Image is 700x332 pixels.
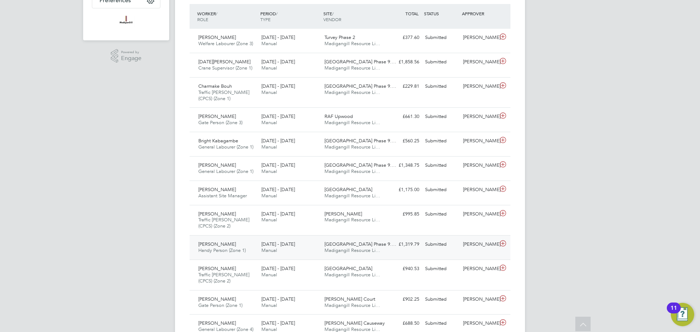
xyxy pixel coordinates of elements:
[384,135,422,147] div: £560.25
[324,162,396,168] span: [GEOGRAPHIC_DATA] Phase 9.…
[260,16,271,22] span: TYPE
[332,11,334,16] span: /
[384,56,422,68] div: £1,858.56
[384,32,422,44] div: £377.60
[422,56,460,68] div: Submitted
[198,138,238,144] span: Bright Kabagambe
[324,65,380,71] span: Madigangill Resource Li…
[422,135,460,147] div: Submitted
[384,263,422,275] div: £940.53
[198,34,236,40] span: [PERSON_NAME]
[195,7,258,26] div: WORKER
[324,113,353,119] span: RAF Upwood
[422,32,460,44] div: Submitted
[670,308,677,317] div: 11
[198,241,236,247] span: [PERSON_NAME]
[422,80,460,92] div: Submitted
[405,11,419,16] span: TOTAL
[460,263,498,275] div: [PERSON_NAME]
[261,40,277,47] span: Manual
[384,208,422,220] div: £995.85
[261,65,277,71] span: Manual
[261,217,277,223] span: Manual
[261,186,295,193] span: [DATE] - [DATE]
[384,293,422,305] div: £902.25
[198,113,236,119] span: [PERSON_NAME]
[460,80,498,92] div: [PERSON_NAME]
[261,162,295,168] span: [DATE] - [DATE]
[261,211,295,217] span: [DATE] - [DATE]
[324,193,380,199] span: Madigangill Resource Li…
[324,265,372,272] span: [GEOGRAPHIC_DATA]
[261,168,277,174] span: Manual
[324,138,396,144] span: [GEOGRAPHIC_DATA] Phase 9.…
[324,241,396,247] span: [GEOGRAPHIC_DATA] Phase 9.…
[384,159,422,171] div: £1,348.75
[198,272,249,284] span: Traffic [PERSON_NAME] (CPCS) (Zone 2)
[324,211,362,217] span: [PERSON_NAME]
[261,113,295,119] span: [DATE] - [DATE]
[324,89,380,95] span: Madigangill Resource Li…
[384,80,422,92] div: £229.81
[324,40,380,47] span: Madigangill Resource Li…
[324,34,355,40] span: Turvey Phase 2
[322,7,385,26] div: SITE
[261,247,277,253] span: Manual
[198,186,236,193] span: [PERSON_NAME]
[261,144,277,150] span: Manual
[422,159,460,171] div: Submitted
[384,111,422,123] div: £661.30
[460,7,498,20] div: APPROVER
[261,83,295,89] span: [DATE] - [DATE]
[324,144,380,150] span: Madigangill Resource Li…
[198,40,253,47] span: Welfare Labourer (Zone 3)
[261,119,277,126] span: Manual
[198,59,250,65] span: [DATE][PERSON_NAME]
[460,208,498,220] div: [PERSON_NAME]
[198,162,236,168] span: [PERSON_NAME]
[92,16,160,27] a: Go to home page
[422,317,460,329] div: Submitted
[460,111,498,123] div: [PERSON_NAME]
[671,303,694,326] button: Open Resource Center, 11 new notifications
[460,184,498,196] div: [PERSON_NAME]
[198,211,236,217] span: [PERSON_NAME]
[216,11,217,16] span: /
[198,144,253,150] span: General Labourer (Zone 1)
[324,59,396,65] span: [GEOGRAPHIC_DATA] Phase 9.…
[198,89,249,102] span: Traffic [PERSON_NAME] (CPCS) (Zone 1)
[324,168,380,174] span: Madigangill Resource Li…
[198,302,242,308] span: Gate Person (Zone 1)
[198,83,232,89] span: Charmake Bouh
[198,320,236,326] span: [PERSON_NAME]
[261,193,277,199] span: Manual
[198,168,253,174] span: General Labourer (Zone 1)
[324,272,380,278] span: Madigangill Resource Li…
[324,217,380,223] span: Madigangill Resource Li…
[261,320,295,326] span: [DATE] - [DATE]
[198,247,246,253] span: Handy Person (Zone 1)
[197,16,208,22] span: ROLE
[276,11,277,16] span: /
[324,83,396,89] span: [GEOGRAPHIC_DATA] Phase 9.…
[261,265,295,272] span: [DATE] - [DATE]
[384,184,422,196] div: £1,175.00
[121,49,141,55] span: Powered by
[422,184,460,196] div: Submitted
[384,317,422,329] div: £688.50
[460,159,498,171] div: [PERSON_NAME]
[460,293,498,305] div: [PERSON_NAME]
[261,34,295,40] span: [DATE] - [DATE]
[384,238,422,250] div: £1,319.79
[460,135,498,147] div: [PERSON_NAME]
[422,208,460,220] div: Submitted
[422,111,460,123] div: Submitted
[324,247,380,253] span: Madigangill Resource Li…
[261,89,277,95] span: Manual
[261,241,295,247] span: [DATE] - [DATE]
[198,119,242,126] span: Gate Person (Zone 3)
[261,138,295,144] span: [DATE] - [DATE]
[422,293,460,305] div: Submitted
[324,119,380,126] span: Madigangill Resource Li…
[460,238,498,250] div: [PERSON_NAME]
